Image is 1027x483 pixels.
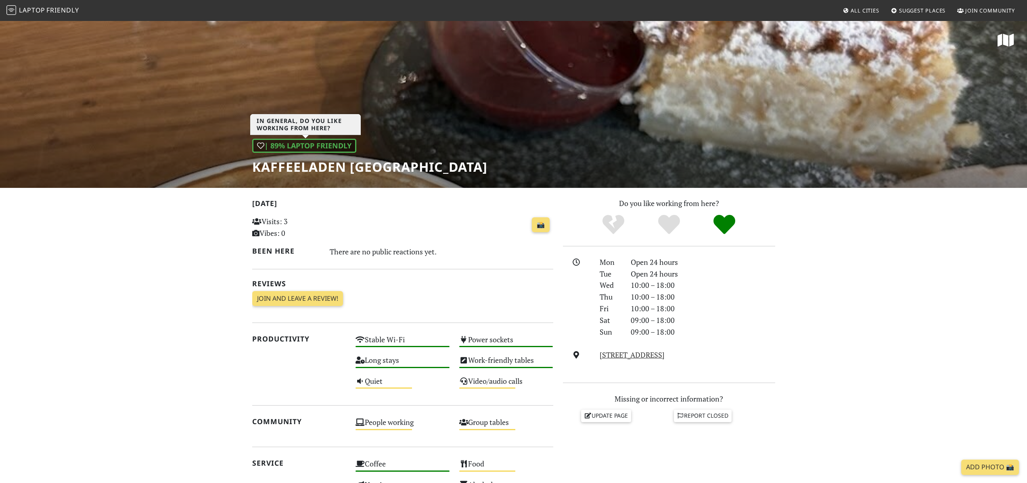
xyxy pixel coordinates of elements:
p: Visits: 3 Vibes: 0 [252,216,346,239]
div: Wed [595,279,625,291]
h3: In general, do you like working from here? [250,114,361,135]
a: Report closed [674,410,732,422]
h1: Kaffeeladen [GEOGRAPHIC_DATA] [252,159,487,175]
div: 10:00 – 18:00 [626,279,780,291]
span: Suggest Places [899,7,946,14]
div: 09:00 – 18:00 [626,326,780,338]
div: Definitely! [697,214,752,236]
h2: Been here [252,247,320,255]
div: Power sockets [454,333,558,354]
div: Fri [595,303,625,314]
a: Update page [581,410,631,422]
div: Open 24 hours [626,268,780,280]
a: Join and leave a review! [252,291,343,306]
div: Video/audio calls [454,375,558,395]
h2: [DATE] [252,199,553,211]
div: Thu [595,291,625,303]
div: Group tables [454,416,558,436]
div: Food [454,457,558,478]
div: Yes [641,214,697,236]
div: Mon [595,256,625,268]
div: 10:00 – 18:00 [626,291,780,303]
div: Coffee [351,457,454,478]
div: Work-friendly tables [454,354,558,374]
a: Suggest Places [888,3,949,18]
h2: Productivity [252,335,346,343]
span: Friendly [46,6,79,15]
div: Long stays [351,354,454,374]
div: 09:00 – 18:00 [626,314,780,326]
a: [STREET_ADDRESS] [600,350,665,360]
div: No [586,214,641,236]
div: Tue [595,268,625,280]
h2: Community [252,417,346,426]
div: | 89% Laptop Friendly [252,139,356,153]
h2: Service [252,459,346,467]
span: All Cities [851,7,879,14]
div: People working [351,416,454,436]
span: Join Community [965,7,1015,14]
div: Quiet [351,375,454,395]
p: Missing or incorrect information? [563,393,775,405]
a: LaptopFriendly LaptopFriendly [6,4,79,18]
a: Join Community [954,3,1018,18]
div: Sun [595,326,625,338]
div: Stable Wi-Fi [351,333,454,354]
p: Do you like working from here? [563,198,775,209]
span: Laptop [19,6,45,15]
div: Open 24 hours [626,256,780,268]
a: All Cities [839,3,883,18]
img: LaptopFriendly [6,5,16,15]
div: 10:00 – 18:00 [626,303,780,314]
h2: Reviews [252,279,553,288]
a: 📸 [532,217,550,233]
div: There are no public reactions yet. [330,245,553,258]
div: Sat [595,314,625,326]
